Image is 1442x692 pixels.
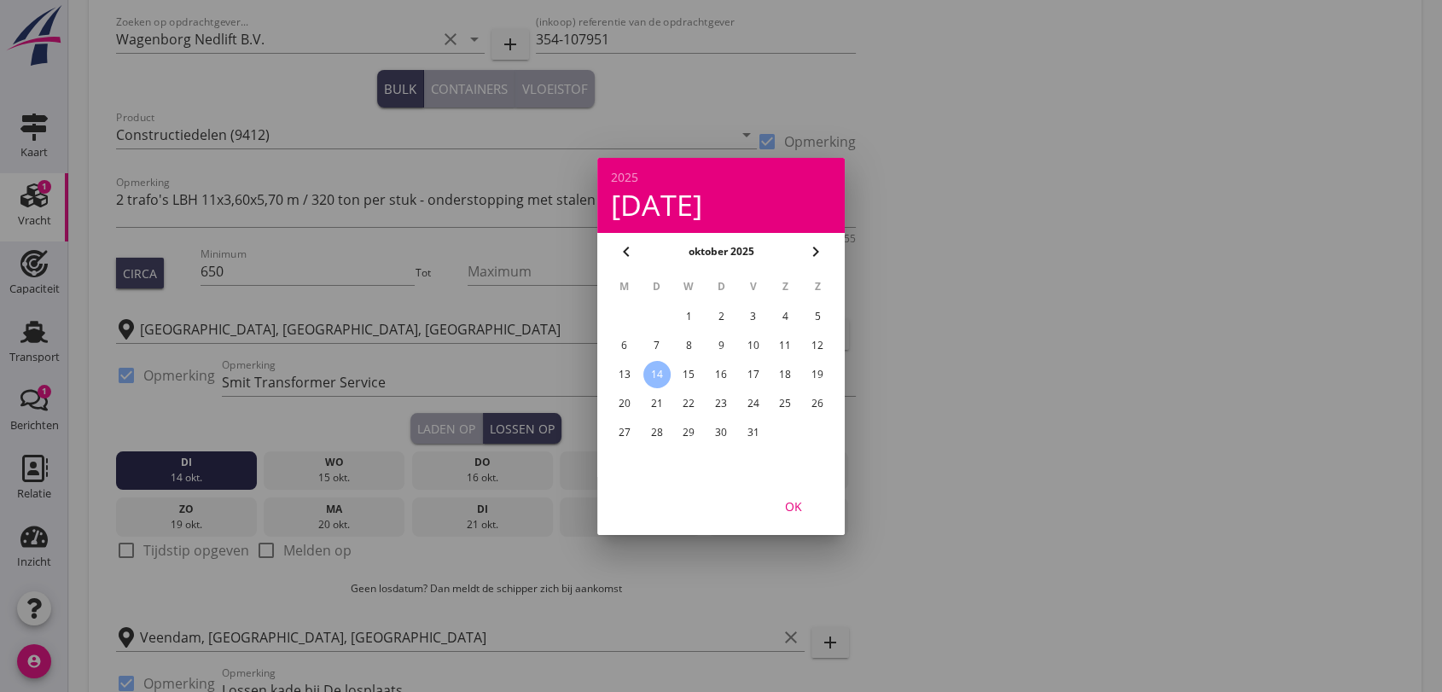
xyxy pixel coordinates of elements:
[675,361,702,388] button: 15
[611,390,638,417] button: 20
[804,361,831,388] button: 19
[675,390,702,417] button: 22
[804,332,831,359] button: 12
[740,361,767,388] button: 17
[675,419,702,446] button: 29
[707,303,735,330] button: 2
[771,390,799,417] button: 25
[611,332,638,359] button: 6
[616,241,637,262] i: chevron_left
[611,190,831,219] div: [DATE]
[740,332,767,359] button: 10
[740,390,767,417] button: 24
[738,272,769,301] th: V
[740,303,767,330] button: 3
[771,361,799,388] button: 18
[804,390,831,417] button: 26
[770,497,817,515] div: OK
[611,361,638,388] button: 13
[805,241,826,262] i: chevron_right
[804,303,831,330] button: 5
[740,419,767,446] button: 31
[643,332,671,359] button: 7
[675,303,702,330] button: 1
[611,419,638,446] button: 27
[707,361,735,388] button: 16
[770,272,801,301] th: Z
[611,172,831,183] div: 2025
[643,390,671,417] button: 21
[756,491,831,521] button: OK
[609,272,640,301] th: M
[642,272,672,301] th: D
[707,419,735,446] button: 30
[802,272,833,301] th: Z
[643,419,671,446] button: 28
[643,361,671,388] button: 14
[706,272,736,301] th: D
[673,272,704,301] th: W
[707,332,735,359] button: 9
[675,332,702,359] button: 8
[771,332,799,359] button: 11
[683,239,759,265] button: oktober 2025
[707,390,735,417] button: 23
[771,303,799,330] button: 4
